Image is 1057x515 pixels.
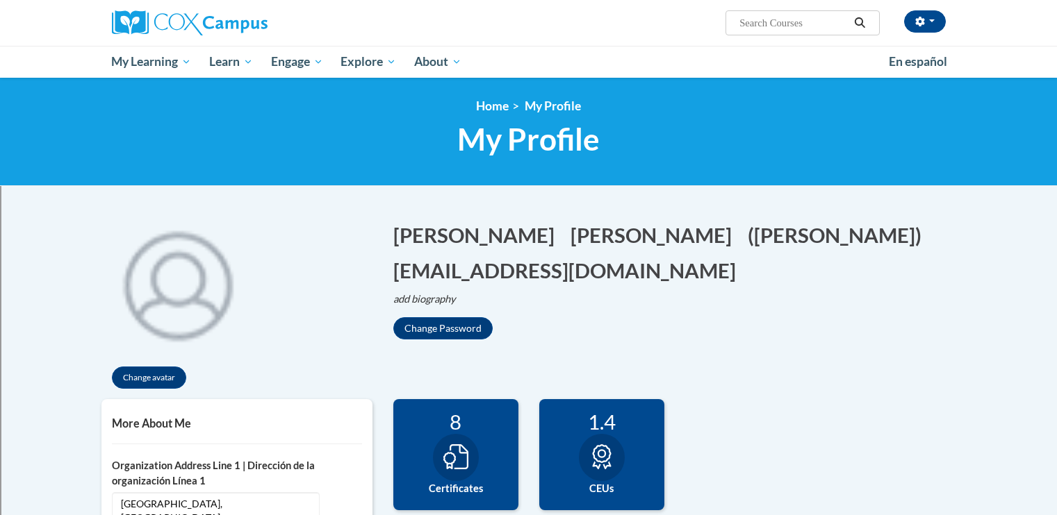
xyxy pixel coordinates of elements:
[457,121,600,158] span: My Profile
[209,53,253,70] span: Learn
[112,10,268,35] img: Cox Campus
[414,53,461,70] span: About
[271,53,323,70] span: Engage
[262,46,332,78] a: Engage
[880,47,956,76] a: En español
[111,53,191,70] span: My Learning
[849,15,870,31] button: Search
[341,53,396,70] span: Explore
[331,46,405,78] a: Explore
[904,10,946,33] button: Account Settings
[889,54,947,69] span: En español
[405,46,470,78] a: About
[738,15,849,31] input: Search Courses
[91,46,967,78] div: Main menu
[103,46,201,78] a: My Learning
[525,99,581,113] span: My Profile
[476,99,509,113] a: Home
[200,46,262,78] a: Learn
